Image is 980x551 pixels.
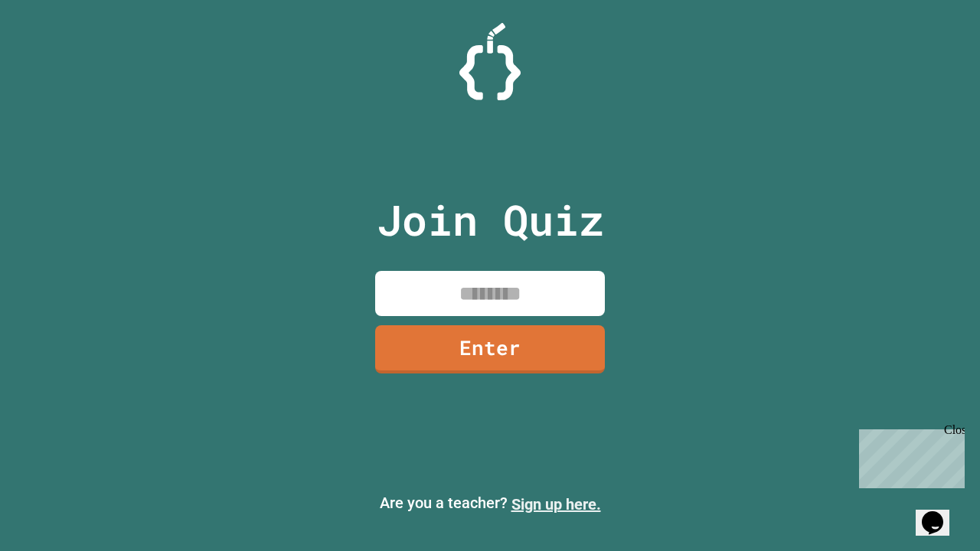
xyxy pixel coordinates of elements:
iframe: chat widget [916,490,965,536]
a: Enter [375,325,605,373]
a: Sign up here. [511,495,601,514]
iframe: chat widget [853,423,965,488]
img: Logo.svg [459,23,521,100]
div: Chat with us now!Close [6,6,106,97]
p: Join Quiz [377,188,604,252]
p: Are you a teacher? [12,491,968,516]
